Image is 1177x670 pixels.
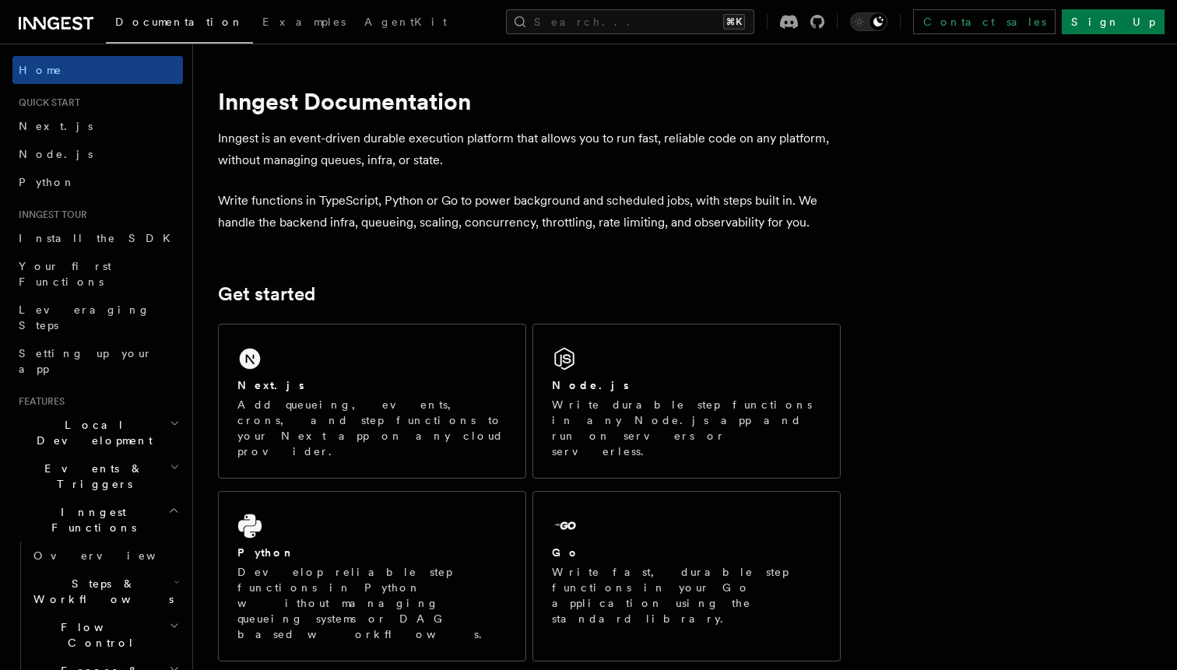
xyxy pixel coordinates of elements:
a: Documentation [106,5,253,44]
span: Flow Control [27,619,169,651]
h2: Go [552,545,580,560]
a: Node.jsWrite durable step functions in any Node.js app and run on servers or serverless. [532,324,841,479]
a: Contact sales [913,9,1056,34]
p: Write functions in TypeScript, Python or Go to power background and scheduled jobs, with steps bu... [218,190,841,233]
button: Toggle dark mode [850,12,887,31]
span: AgentKit [364,16,447,28]
button: Events & Triggers [12,454,183,498]
p: Write durable step functions in any Node.js app and run on servers or serverless. [552,397,821,459]
span: Features [12,395,65,408]
span: Local Development [12,417,170,448]
a: PythonDevelop reliable step functions in Python without managing queueing systems or DAG based wo... [218,491,526,661]
a: GoWrite fast, durable step functions in your Go application using the standard library. [532,491,841,661]
a: Examples [253,5,355,42]
a: Next.js [12,112,183,140]
span: Python [19,176,76,188]
a: Get started [218,283,315,305]
button: Steps & Workflows [27,570,183,613]
a: Next.jsAdd queueing, events, crons, and step functions to your Next app on any cloud provider. [218,324,526,479]
p: Add queueing, events, crons, and step functions to your Next app on any cloud provider. [237,397,507,459]
span: Examples [262,16,346,28]
button: Search...⌘K [506,9,754,34]
span: Leveraging Steps [19,303,150,331]
span: Events & Triggers [12,461,170,492]
span: Steps & Workflows [27,576,174,607]
h1: Inngest Documentation [218,87,841,115]
p: Write fast, durable step functions in your Go application using the standard library. [552,564,821,626]
button: Inngest Functions [12,498,183,542]
span: Home [19,62,62,78]
a: Install the SDK [12,224,183,252]
span: Node.js [19,148,93,160]
span: Next.js [19,120,93,132]
a: Leveraging Steps [12,296,183,339]
h2: Next.js [237,377,304,393]
a: Overview [27,542,183,570]
p: Inngest is an event-driven durable execution platform that allows you to run fast, reliable code ... [218,128,841,171]
a: AgentKit [355,5,456,42]
p: Develop reliable step functions in Python without managing queueing systems or DAG based workflows. [237,564,507,642]
button: Flow Control [27,613,183,657]
a: Your first Functions [12,252,183,296]
span: Install the SDK [19,232,180,244]
a: Python [12,168,183,196]
span: Your first Functions [19,260,111,288]
span: Overview [33,549,194,562]
h2: Node.js [552,377,629,393]
a: Home [12,56,183,84]
span: Setting up your app [19,347,153,375]
button: Local Development [12,411,183,454]
span: Quick start [12,96,80,109]
a: Node.js [12,140,183,168]
kbd: ⌘K [723,14,745,30]
h2: Python [237,545,295,560]
span: Documentation [115,16,244,28]
a: Sign Up [1062,9,1165,34]
span: Inngest Functions [12,504,168,535]
span: Inngest tour [12,209,87,221]
a: Setting up your app [12,339,183,383]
